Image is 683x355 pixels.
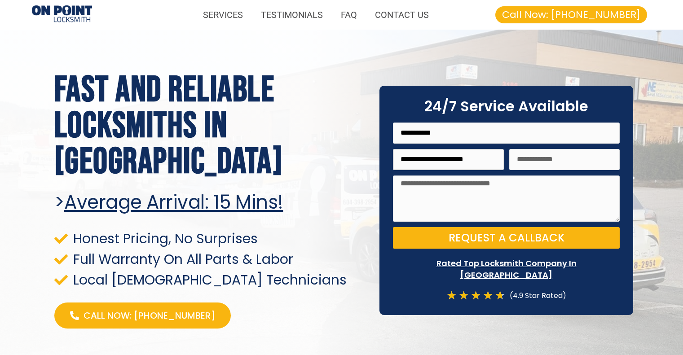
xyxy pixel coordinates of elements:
a: Call Now: [PHONE_NUMBER] [54,302,231,329]
span: Local [DEMOGRAPHIC_DATA] Technicians [71,274,347,286]
span: Full Warranty On All Parts & Labor [71,253,293,265]
div: (4.9 Star Rated) [505,289,566,302]
div: 4.7/5 [446,289,505,302]
h2: > [54,191,366,214]
a: CONTACT US [366,4,438,25]
img: Locksmiths Locations 1 [32,5,92,24]
i: ★ [495,289,505,302]
a: TESTIMONIALS [252,4,332,25]
span: Request a Callback [449,232,564,243]
span: Call Now: [PHONE_NUMBER] [84,309,215,322]
span: Call Now: [PHONE_NUMBER] [502,10,640,20]
i: ★ [458,289,469,302]
span: Honest Pricing, No Surprises [71,232,258,245]
nav: Menu [101,4,438,25]
button: Request a Callback [393,227,620,249]
h2: 24/7 Service Available [393,99,620,114]
i: ★ [446,289,457,302]
h1: Fast and Reliable Locksmiths In [GEOGRAPHIC_DATA] [54,72,366,180]
i: ★ [471,289,481,302]
u: Average arrival: 15 Mins! [64,189,283,215]
p: Rated Top Locksmith Company In [GEOGRAPHIC_DATA] [393,258,620,280]
form: On Point Locksmith [393,123,620,254]
i: ★ [483,289,493,302]
a: FAQ [332,4,366,25]
a: SERVICES [194,4,252,25]
a: Call Now: [PHONE_NUMBER] [495,6,647,23]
